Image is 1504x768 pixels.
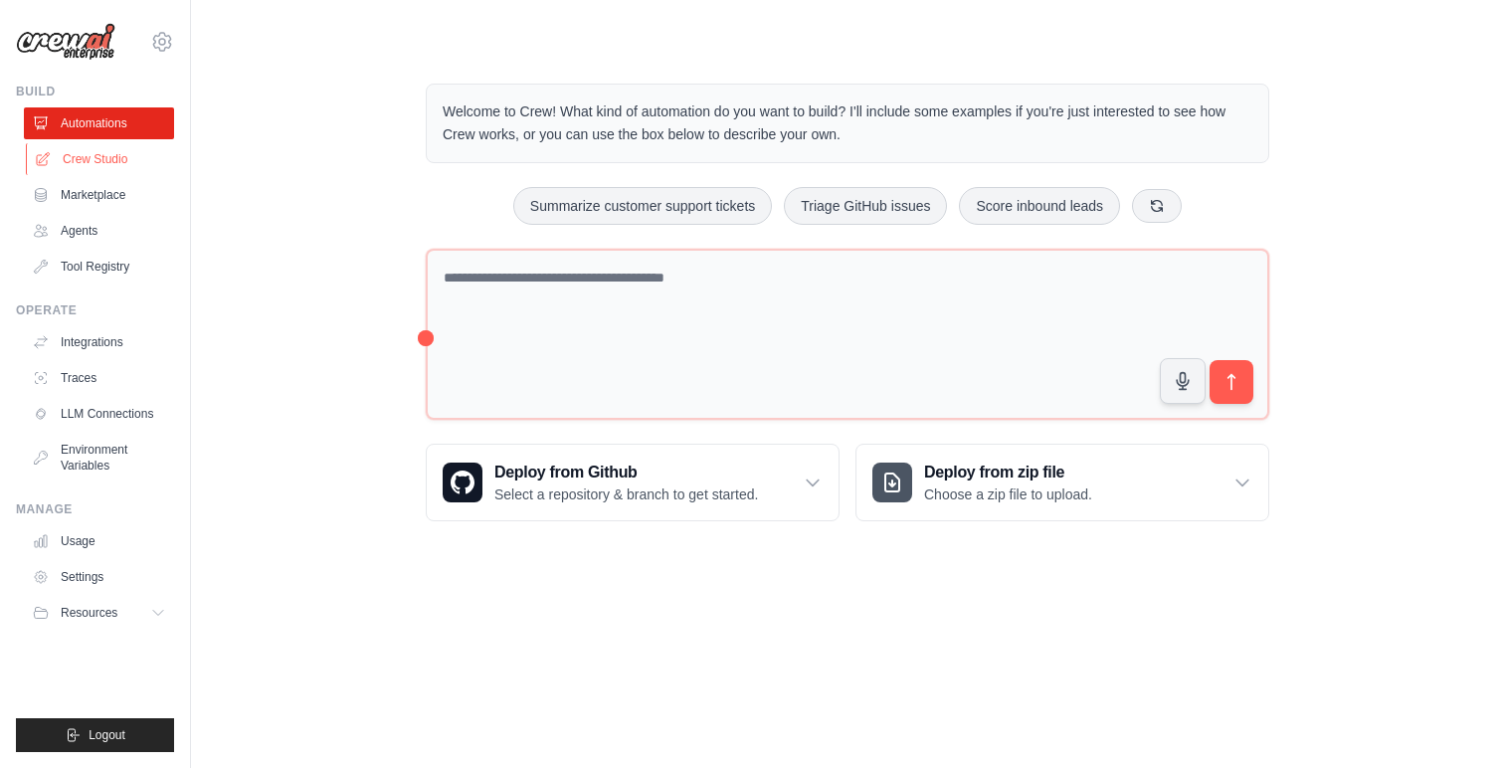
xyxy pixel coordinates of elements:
[24,107,174,139] a: Automations
[16,84,174,99] div: Build
[494,484,758,504] p: Select a repository & branch to get started.
[494,461,758,484] h3: Deploy from Github
[513,187,772,225] button: Summarize customer support tickets
[24,326,174,358] a: Integrations
[24,561,174,593] a: Settings
[24,215,174,247] a: Agents
[26,143,176,175] a: Crew Studio
[16,23,115,61] img: Logo
[443,100,1252,146] p: Welcome to Crew! What kind of automation do you want to build? I'll include some examples if you'...
[16,501,174,517] div: Manage
[24,597,174,629] button: Resources
[924,484,1092,504] p: Choose a zip file to upload.
[61,605,117,621] span: Resources
[24,434,174,481] a: Environment Variables
[24,251,174,283] a: Tool Registry
[24,362,174,394] a: Traces
[24,179,174,211] a: Marketplace
[784,187,947,225] button: Triage GitHub issues
[89,727,125,743] span: Logout
[16,302,174,318] div: Operate
[16,718,174,752] button: Logout
[24,525,174,557] a: Usage
[924,461,1092,484] h3: Deploy from zip file
[24,398,174,430] a: LLM Connections
[959,187,1120,225] button: Score inbound leads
